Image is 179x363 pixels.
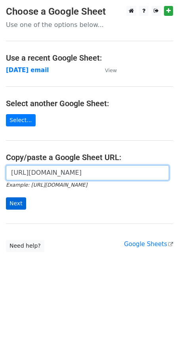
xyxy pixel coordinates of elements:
[6,99,173,108] h4: Select another Google Sheet:
[6,67,49,74] a: [DATE] email
[6,165,169,180] input: Paste your Google Sheet URL here
[6,21,173,29] p: Use one of the options below...
[139,325,179,363] iframe: Chat Widget
[105,67,117,73] small: View
[6,53,173,63] h4: Use a recent Google Sheet:
[6,6,173,17] h3: Choose a Google Sheet
[97,67,117,74] a: View
[6,114,36,126] a: Select...
[124,241,173,248] a: Google Sheets
[6,197,26,210] input: Next
[6,153,173,162] h4: Copy/paste a Google Sheet URL:
[6,182,87,188] small: Example: [URL][DOMAIN_NAME]
[6,240,44,252] a: Need help?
